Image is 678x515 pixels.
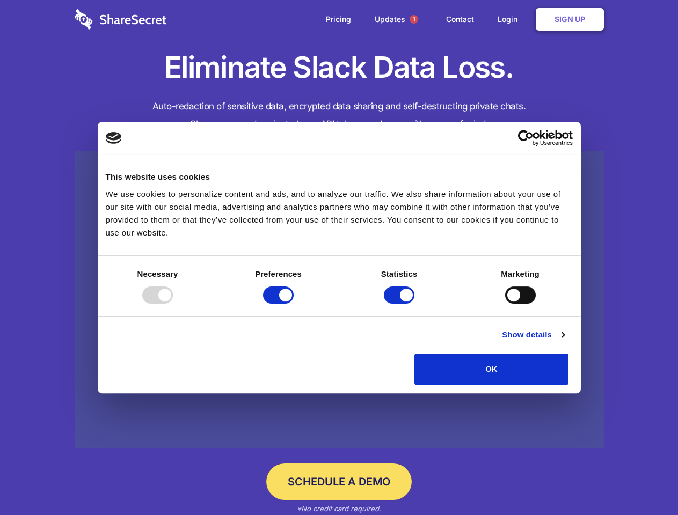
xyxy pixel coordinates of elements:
a: Login [487,3,534,36]
div: We use cookies to personalize content and ads, and to analyze our traffic. We also share informat... [106,188,573,239]
button: OK [414,354,568,385]
a: Contact [435,3,485,36]
div: This website uses cookies [106,171,573,183]
strong: Necessary [137,269,178,278]
strong: Preferences [255,269,302,278]
a: Show details [502,328,564,341]
strong: Marketing [501,269,540,278]
a: Sign Up [536,8,604,31]
h4: Auto-redaction of sensitive data, encrypted data sharing and self-destructing private chats. Shar... [75,98,604,133]
a: Usercentrics Cookiebot - opens in a new window [479,130,573,146]
img: logo-wordmark-white-trans-d4663122ce5f474addd5e946df7df03e33cb6a1c49d2221995e7729f52c070b2.svg [75,9,166,30]
img: logo [106,132,122,144]
strong: Statistics [381,269,418,278]
h1: Eliminate Slack Data Loss. [75,48,604,87]
a: Schedule a Demo [266,464,412,500]
span: 1 [410,15,418,24]
a: Pricing [315,3,362,36]
em: *No credit card required. [297,504,381,513]
a: Wistia video thumbnail [75,151,604,449]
